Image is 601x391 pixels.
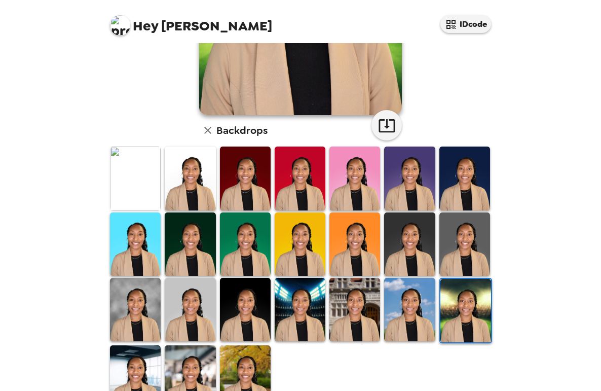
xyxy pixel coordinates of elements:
h6: Backdrops [216,122,268,138]
img: Original [110,147,161,210]
span: Hey [133,17,158,35]
img: profile pic [110,15,130,35]
span: [PERSON_NAME] [110,10,272,33]
button: IDcode [440,15,491,33]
